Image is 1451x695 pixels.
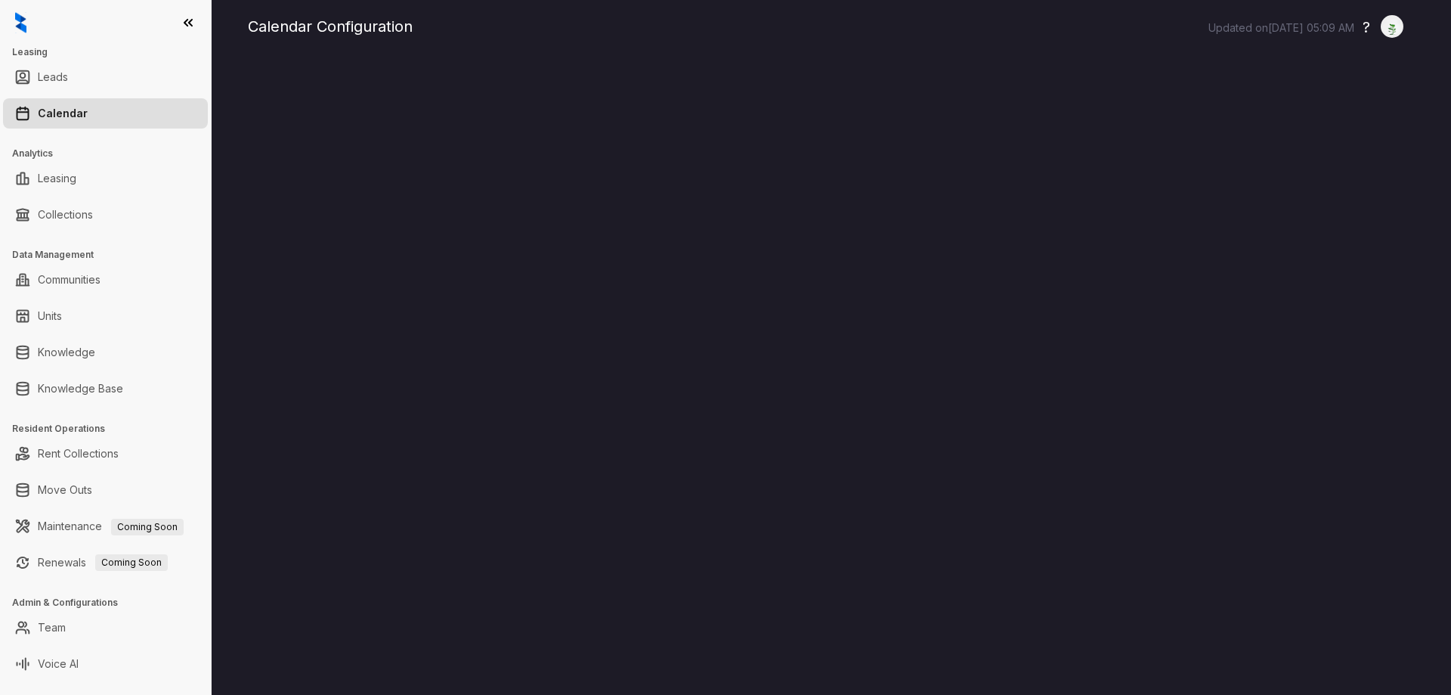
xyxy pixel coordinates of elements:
[12,596,211,610] h3: Admin & Configurations
[38,613,66,643] a: Team
[38,265,101,295] a: Communities
[3,475,208,505] li: Move Outs
[12,45,211,59] h3: Leasing
[12,422,211,436] h3: Resident Operations
[3,439,208,469] li: Rent Collections
[38,649,79,679] a: Voice AI
[3,265,208,295] li: Communities
[38,200,93,230] a: Collections
[3,200,208,230] li: Collections
[1381,19,1403,35] img: UserAvatar
[38,374,123,404] a: Knowledge Base
[38,439,119,469] a: Rent Collections
[3,337,208,368] li: Knowledge
[3,301,208,331] li: Units
[38,475,92,505] a: Move Outs
[3,548,208,578] li: Renewals
[3,511,208,541] li: Maintenance
[12,248,211,262] h3: Data Management
[38,548,168,578] a: RenewalsComing Soon
[3,374,208,404] li: Knowledge Base
[38,62,68,92] a: Leads
[3,98,208,129] li: Calendar
[38,98,88,129] a: Calendar
[12,147,211,160] h3: Analytics
[248,15,1415,38] div: Calendar Configuration
[3,62,208,92] li: Leads
[248,61,1415,695] iframe: retool
[3,163,208,194] li: Leasing
[1363,16,1370,39] button: ?
[38,337,95,368] a: Knowledge
[95,554,168,571] span: Coming Soon
[38,163,76,194] a: Leasing
[15,12,26,33] img: logo
[38,301,62,331] a: Units
[1208,20,1354,36] p: Updated on [DATE] 05:09 AM
[111,519,184,535] span: Coming Soon
[3,613,208,643] li: Team
[3,649,208,679] li: Voice AI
